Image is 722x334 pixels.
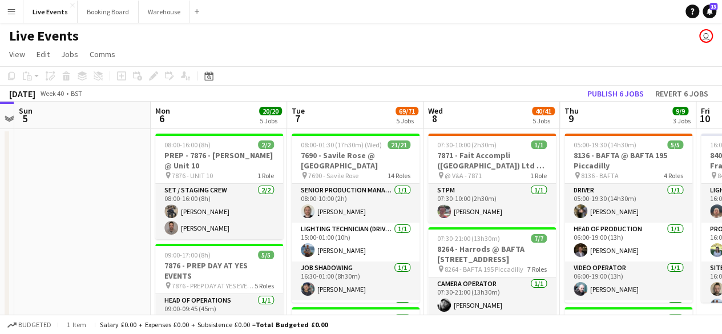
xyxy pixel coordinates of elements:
[290,112,305,125] span: 7
[155,106,170,116] span: Mon
[428,277,556,316] app-card-role: Camera Operator1/107:30-21:00 (13h30m)[PERSON_NAME]
[564,184,692,223] app-card-role: Driver1/105:00-19:30 (14h30m)[PERSON_NAME]
[428,150,556,171] h3: 7871 - Fait Accompli ([GEOGRAPHIC_DATA]) Ltd @ V&A - LOAD OUT
[139,1,190,23] button: Warehouse
[259,107,282,115] span: 20/20
[6,319,53,331] button: Budgeted
[19,106,33,116] span: Sun
[292,150,420,171] h3: 7690 - Savile Rose @ [GEOGRAPHIC_DATA]
[533,116,554,125] div: 5 Jobs
[172,171,213,180] span: 7876 - UNIT 10
[428,244,556,264] h3: 8264 - Harrods @ BAFTA [STREET_ADDRESS]
[17,112,33,125] span: 5
[257,171,274,180] span: 1 Role
[527,265,547,273] span: 7 Roles
[396,116,418,125] div: 5 Jobs
[71,89,82,98] div: BST
[32,47,54,62] a: Edit
[428,106,443,116] span: Wed
[90,49,115,59] span: Comms
[292,261,420,300] app-card-role: Job Shadowing1/116:30-01:00 (8h30m)[PERSON_NAME]
[155,294,283,333] app-card-role: Head of Operations1/109:00-09:45 (45m)[PERSON_NAME]
[292,106,305,116] span: Tue
[23,1,78,23] button: Live Events
[155,260,283,281] h3: 7876 - PREP DAY AT YES EVENTS
[292,184,420,223] app-card-role: Senior Production Manager1/108:00-10:00 (2h)[PERSON_NAME]
[61,49,78,59] span: Jobs
[256,320,328,329] span: Total Budgeted £0.00
[564,223,692,261] app-card-role: Head of Production1/106:00-19:00 (13h)[PERSON_NAME]
[699,29,713,43] app-user-avatar: Technical Department
[532,107,555,115] span: 40/41
[531,140,547,149] span: 1/1
[301,140,382,149] span: 08:00-01:30 (17h30m) (Wed)
[437,234,500,243] span: 07:30-21:00 (13h30m)
[78,1,139,23] button: Booking Board
[445,171,482,180] span: @ V&A - 7871
[667,140,683,149] span: 5/5
[703,5,716,18] a: 13
[85,47,120,62] a: Comms
[437,140,497,149] span: 07:30-10:00 (2h30m)
[155,184,283,239] app-card-role: Set / Staging Crew2/208:00-16:00 (8h)[PERSON_NAME][PERSON_NAME]
[258,251,274,259] span: 5/5
[531,234,547,243] span: 7/7
[388,171,410,180] span: 14 Roles
[574,140,636,149] span: 05:00-19:30 (14h30m)
[701,106,710,116] span: Fri
[426,112,443,125] span: 8
[428,134,556,223] app-job-card: 07:30-10:00 (2h30m)1/17871 - Fait Accompli ([GEOGRAPHIC_DATA]) Ltd @ V&A - LOAD OUT @ V&A - 78711...
[583,86,648,101] button: Publish 6 jobs
[308,171,358,180] span: 7690 - Savile Rose
[428,184,556,223] app-card-role: STPM1/107:30-10:00 (2h30m)[PERSON_NAME]
[100,320,328,329] div: Salary £0.00 + Expenses £0.00 + Subsistence £0.00 =
[57,47,83,62] a: Jobs
[530,171,547,180] span: 1 Role
[564,150,692,171] h3: 8136 - BAFTA @ BAFTA 195 Piccadilly
[155,150,283,171] h3: PREP - 7876 - [PERSON_NAME] @ Unit 10
[38,89,66,98] span: Week 40
[63,320,90,329] span: 1 item
[445,265,523,273] span: 8264 - BAFTA 195 Piccadilly
[9,49,25,59] span: View
[18,321,51,329] span: Budgeted
[699,112,710,125] span: 10
[164,251,211,259] span: 09:00-17:00 (8h)
[5,47,30,62] a: View
[292,223,420,261] app-card-role: Lighting Technician (Driver)1/115:00-01:00 (10h)[PERSON_NAME]
[164,140,211,149] span: 08:00-16:00 (8h)
[563,112,579,125] span: 9
[37,49,50,59] span: Edit
[651,86,713,101] button: Revert 6 jobs
[673,116,691,125] div: 3 Jobs
[260,116,281,125] div: 5 Jobs
[155,134,283,239] app-job-card: 08:00-16:00 (8h)2/2PREP - 7876 - [PERSON_NAME] @ Unit 10 7876 - UNIT 101 RoleSet / Staging Crew2/...
[564,134,692,303] app-job-card: 05:00-19:30 (14h30m)5/58136 - BAFTA @ BAFTA 195 Piccadilly 8136 - BAFTA4 RolesDriver1/105:00-19:3...
[396,107,418,115] span: 69/71
[664,171,683,180] span: 4 Roles
[258,140,274,149] span: 2/2
[255,281,274,290] span: 5 Roles
[672,107,688,115] span: 9/9
[154,112,170,125] span: 6
[172,281,255,290] span: 7876 - PREP DAY AT YES EVENTS
[564,261,692,300] app-card-role: Video Operator1/106:00-19:00 (13h)[PERSON_NAME]
[709,3,717,10] span: 13
[292,134,420,303] app-job-card: 08:00-01:30 (17h30m) (Wed)21/217690 - Savile Rose @ [GEOGRAPHIC_DATA] 7690 - Savile Rose14 RolesS...
[9,27,79,45] h1: Live Events
[581,171,619,180] span: 8136 - BAFTA
[9,88,35,99] div: [DATE]
[388,140,410,149] span: 21/21
[564,106,579,116] span: Thu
